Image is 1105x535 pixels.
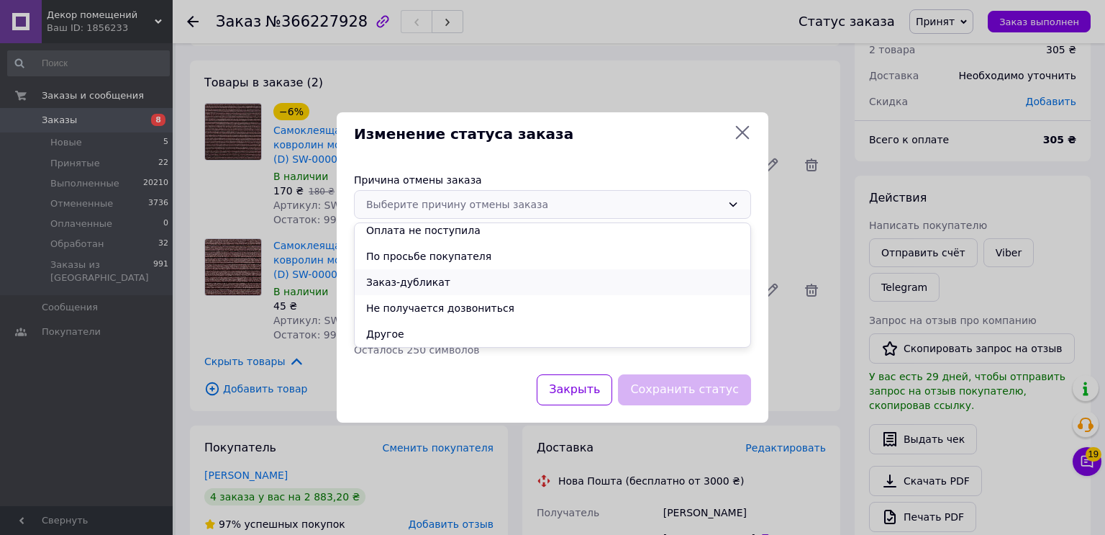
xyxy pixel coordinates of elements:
[354,124,728,145] span: Изменение статуса заказа
[355,243,750,269] li: По просьбе покупателя
[354,344,479,356] span: Осталось 250 символов
[355,217,750,243] li: Оплата не поступила
[354,173,751,187] div: Причина отмены заказа
[355,269,750,295] li: Заказ-дубликат
[366,197,722,212] div: Выберите причину отмены заказа
[355,321,750,347] li: Другое
[355,295,750,321] li: Не получается дозвониться
[537,374,612,405] button: Закрыть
